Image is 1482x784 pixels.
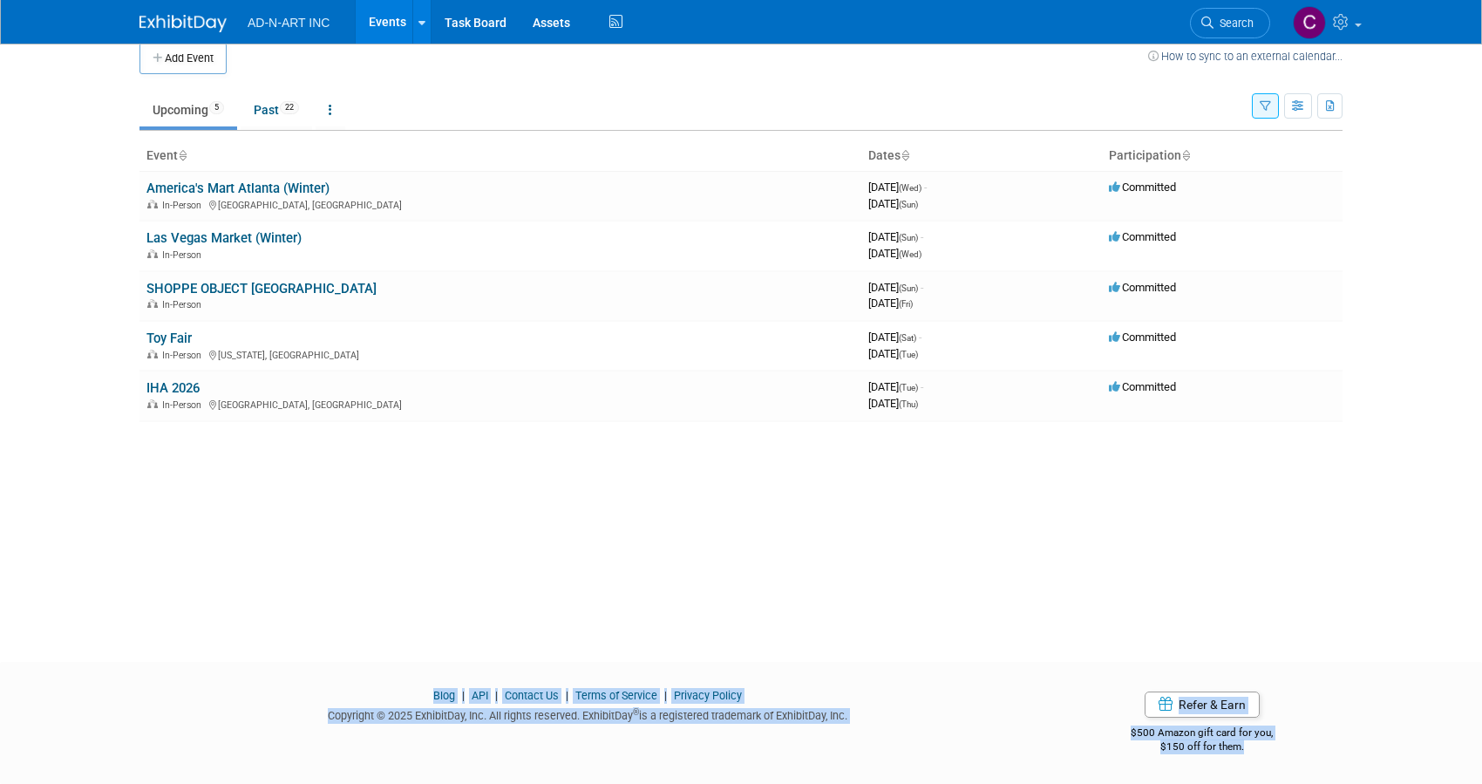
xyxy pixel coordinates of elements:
[1109,380,1176,393] span: Committed
[146,281,377,297] a: SHOPPE OBJECT [GEOGRAPHIC_DATA]
[1109,281,1176,294] span: Committed
[868,230,923,243] span: [DATE]
[924,181,927,194] span: -
[899,249,921,259] span: (Wed)
[899,200,918,209] span: (Sun)
[146,347,854,361] div: [US_STATE], [GEOGRAPHIC_DATA]
[1213,17,1254,30] span: Search
[162,299,207,310] span: In-Person
[868,331,921,344] span: [DATE]
[139,93,237,126] a: Upcoming5
[868,281,923,294] span: [DATE]
[868,181,927,194] span: [DATE]
[162,350,207,361] span: In-Person
[147,399,158,408] img: In-Person Event
[146,230,302,246] a: Las Vegas Market (Winter)
[1062,714,1343,754] div: $500 Amazon gift card for you,
[921,380,923,393] span: -
[139,43,227,74] button: Add Event
[433,689,455,702] a: Blog
[178,148,187,162] a: Sort by Event Name
[861,141,1102,171] th: Dates
[899,233,918,242] span: (Sun)
[1109,331,1176,344] span: Committed
[899,383,918,392] span: (Tue)
[280,101,299,114] span: 22
[146,331,192,346] a: Toy Fair
[1148,50,1343,63] a: How to sync to an external calendar...
[1102,141,1343,171] th: Participation
[901,148,909,162] a: Sort by Start Date
[146,397,854,411] div: [GEOGRAPHIC_DATA], [GEOGRAPHIC_DATA]
[868,380,923,393] span: [DATE]
[633,707,639,717] sup: ®
[1109,230,1176,243] span: Committed
[899,299,913,309] span: (Fri)
[1062,740,1343,754] div: $150 off for them.
[919,331,921,344] span: -
[575,689,657,702] a: Terms of Service
[147,200,158,208] img: In-Person Event
[491,689,502,702] span: |
[899,183,921,193] span: (Wed)
[561,689,573,702] span: |
[899,350,918,359] span: (Tue)
[674,689,742,702] a: Privacy Policy
[868,247,921,260] span: [DATE]
[1293,6,1326,39] img: Cal Doroftei
[147,249,158,258] img: In-Person Event
[899,283,918,293] span: (Sun)
[899,333,916,343] span: (Sat)
[660,689,671,702] span: |
[921,230,923,243] span: -
[472,689,488,702] a: API
[458,689,469,702] span: |
[505,689,559,702] a: Contact Us
[241,93,312,126] a: Past22
[1181,148,1190,162] a: Sort by Participation Type
[899,399,918,409] span: (Thu)
[139,704,1036,724] div: Copyright © 2025 ExhibitDay, Inc. All rights reserved. ExhibitDay is a registered trademark of Ex...
[1190,8,1270,38] a: Search
[868,397,918,410] span: [DATE]
[147,299,158,308] img: In-Person Event
[146,197,854,211] div: [GEOGRAPHIC_DATA], [GEOGRAPHIC_DATA]
[147,350,158,358] img: In-Person Event
[868,197,918,210] span: [DATE]
[209,101,224,114] span: 5
[1109,181,1176,194] span: Committed
[921,281,923,294] span: -
[162,200,207,211] span: In-Person
[1145,692,1260,718] a: Refer & Earn
[139,141,861,171] th: Event
[868,347,918,360] span: [DATE]
[146,181,330,196] a: America's Mart Atlanta (Winter)
[139,15,227,32] img: ExhibitDay
[146,380,200,396] a: IHA 2026
[162,399,207,411] span: In-Person
[868,297,913,310] span: [DATE]
[248,16,330,30] span: AD-N-ART INC
[162,249,207,261] span: In-Person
